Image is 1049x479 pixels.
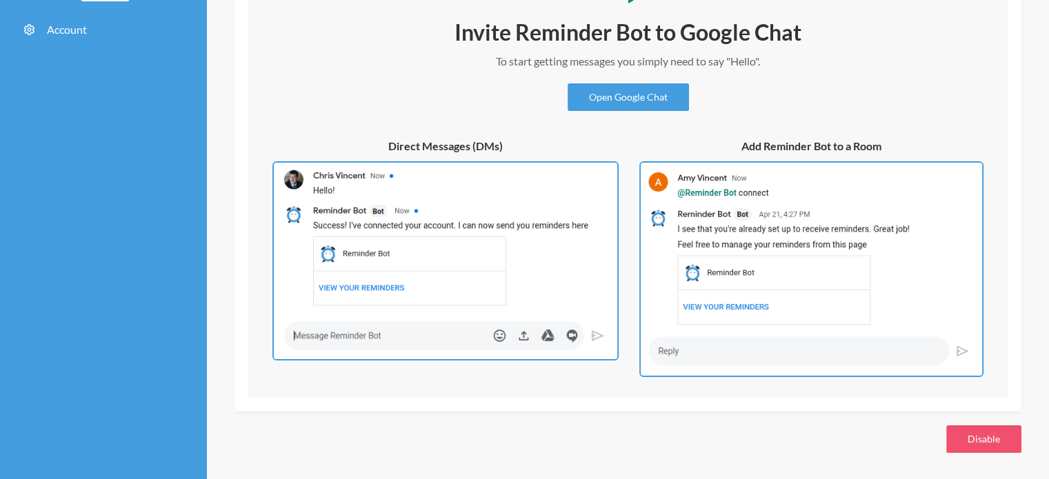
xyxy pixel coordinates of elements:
h5: Direct Messages (DMs) [272,139,619,154]
button: Disable [946,425,1021,453]
a: Open Google Chat [568,83,689,111]
h5: Add Reminder Bot to a Room [639,139,983,154]
h2: Invite Reminder Bot to Google Chat [421,18,835,47]
p: To start getting messages you simply need to say "Hello". [421,53,835,70]
a: Account [10,14,197,45]
span: Account [47,23,87,36]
